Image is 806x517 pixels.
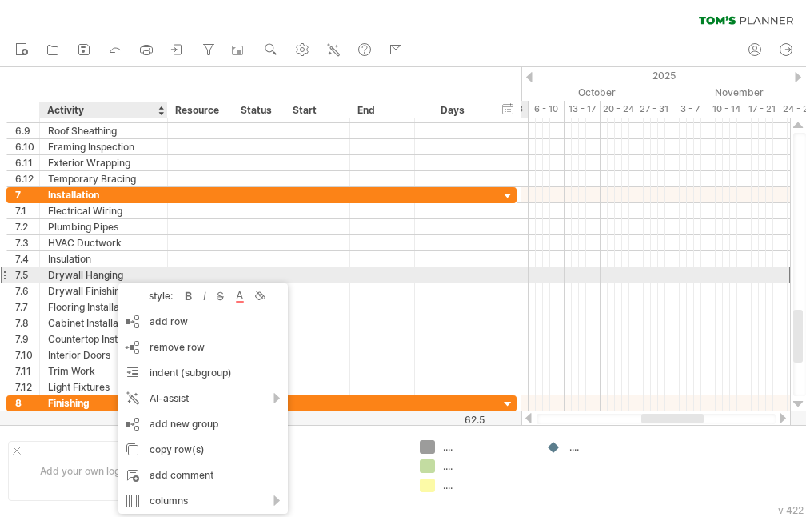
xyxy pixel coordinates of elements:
div: 62.5 [416,414,485,426]
div: 7.10 [15,347,39,363]
div: copy row(s) [118,437,288,463]
div: Resource [175,102,224,118]
div: HVAC Ductwork [48,235,159,250]
span: remove row [150,341,205,353]
div: Roof Sheathing [48,123,159,138]
div: Countertop Installation [48,331,159,347]
div: .... [443,479,530,492]
div: End [357,102,405,118]
div: v 422 [778,504,804,516]
div: 7.12 [15,379,39,395]
div: 6.10 [15,139,39,154]
div: 17 - 21 [744,101,780,118]
div: 27 - 31 [636,101,672,118]
div: AI-assist [118,386,288,411]
div: 7.7 [15,299,39,315]
div: 6 - 10 [529,101,565,118]
div: 8 [15,395,39,411]
div: Plumbing Pipes [48,219,159,234]
div: Cabinet Installation [48,315,159,331]
div: .... [569,440,656,454]
div: Days [414,102,490,118]
div: Flooring Installation [48,299,159,315]
div: Finishing [48,395,159,411]
div: Start [293,102,341,118]
div: .... [443,440,530,454]
div: 13 - 17 [565,101,601,118]
div: Exterior Wrapping [48,155,159,170]
div: add comment [118,463,288,488]
div: add new group [118,411,288,437]
div: Temporary Bracing [48,171,159,186]
div: 7.2 [15,219,39,234]
div: Trim Work [48,363,159,379]
div: Electrical Wiring [48,203,159,218]
div: 7.1 [15,203,39,218]
div: 7.3 [15,235,39,250]
div: 6.12 [15,171,39,186]
div: 20 - 24 [601,101,636,118]
div: 6.9 [15,123,39,138]
div: 7.8 [15,315,39,331]
div: 7.6 [15,283,39,299]
div: 7.11 [15,363,39,379]
div: .... [443,459,530,473]
div: add row [118,309,288,335]
div: .... [266,440,401,454]
div: 7.9 [15,331,39,347]
div: columns [118,488,288,514]
div: .... [266,460,401,474]
div: Activity [47,102,158,118]
div: Light Fixtures [48,379,159,395]
div: Status [241,102,276,118]
div: Framing Inspection [48,139,159,154]
div: 3 - 7 [672,101,708,118]
div: Interior Doors [48,347,159,363]
div: Drywall Finishing [48,283,159,299]
div: Insulation [48,251,159,267]
div: 7 [15,187,39,202]
div: .... [266,480,401,494]
div: 10 - 14 [708,101,744,118]
div: 7.5 [15,267,39,283]
div: Add your own logo [8,441,158,501]
div: 7.4 [15,251,39,267]
div: Installation [48,187,159,202]
div: indent (subgroup) [118,360,288,386]
div: October 2025 [507,84,672,101]
div: style: [125,290,181,302]
div: 6.11 [15,155,39,170]
div: Drywall Hanging [48,267,159,283]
